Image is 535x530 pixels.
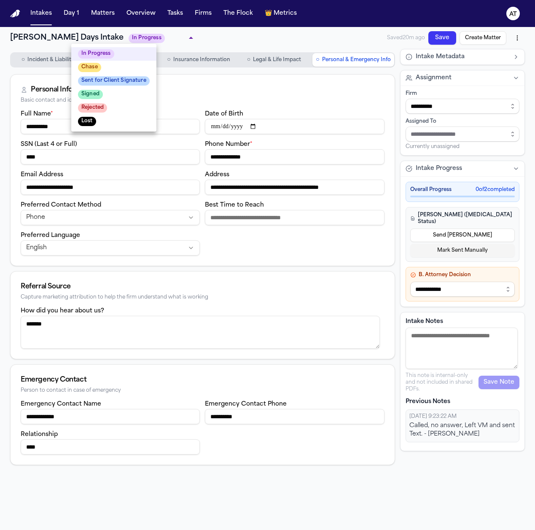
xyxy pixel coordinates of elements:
[78,49,114,59] span: In Progress
[78,103,107,113] span: Rejected
[78,90,103,99] span: Signed
[78,63,101,72] span: Chase
[78,117,96,126] span: Lost
[78,76,150,86] span: Sent for Client Signature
